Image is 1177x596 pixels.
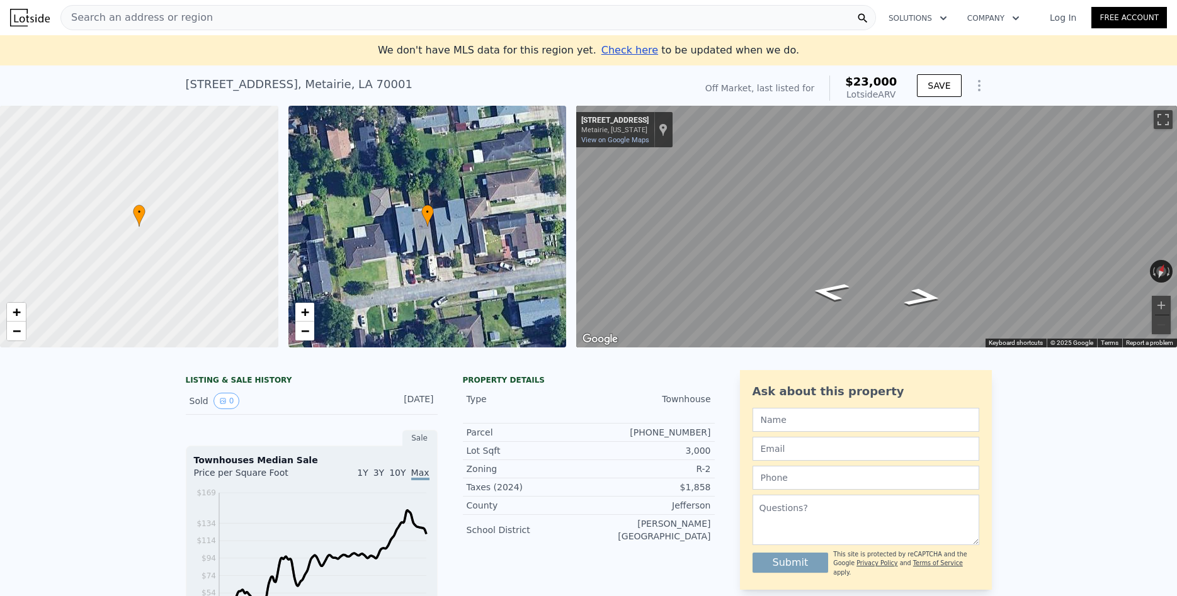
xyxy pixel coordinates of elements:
[753,383,979,400] div: Ask about this property
[659,123,668,137] a: Show location on map
[194,454,429,466] div: Townhouses Median Sale
[589,499,711,512] div: Jefferson
[576,106,1177,347] div: Map
[463,375,715,385] div: Property details
[1050,339,1093,346] span: © 2025 Google
[753,408,979,432] input: Name
[753,553,829,573] button: Submit
[957,7,1030,30] button: Company
[878,7,957,30] button: Solutions
[402,430,438,446] div: Sale
[589,517,711,543] div: [PERSON_NAME][GEOGRAPHIC_DATA]
[467,481,589,493] div: Taxes (2024)
[579,331,621,347] a: Open this area in Google Maps (opens a new window)
[389,468,406,478] span: 10Y
[421,206,434,218] span: •
[190,393,302,409] div: Sold
[579,331,621,347] img: Google
[589,444,711,457] div: 3,000
[378,393,434,409] div: [DATE]
[300,304,309,320] span: +
[421,205,434,227] div: •
[1154,110,1173,129] button: Toggle fullscreen view
[373,468,384,478] span: 3Y
[295,322,314,340] a: Zoom out
[467,524,589,536] div: School District
[1152,315,1171,334] button: Zoom out
[576,106,1177,347] div: Street View
[1166,260,1173,283] button: Rotate clockwise
[1091,7,1167,28] a: Free Account
[1101,339,1118,346] a: Terms (opens in new tab)
[7,322,26,340] a: Zoom out
[589,463,711,475] div: R-2
[753,437,979,461] input: Email
[194,466,312,486] div: Price per Square Foot
[133,206,145,218] span: •
[913,559,963,566] a: Terms of Service
[589,426,711,439] div: [PHONE_NUMBER]
[186,375,438,388] div: LISTING & SALE HISTORY
[467,499,589,512] div: County
[467,426,589,439] div: Parcel
[295,303,314,322] a: Zoom in
[795,278,865,305] path: Go West, Norton St
[1152,259,1169,284] button: Reset the view
[888,284,958,311] path: Go East, Norton St
[357,468,368,478] span: 1Y
[753,466,979,490] input: Phone
[967,73,992,98] button: Show Options
[133,205,145,227] div: •
[13,323,21,339] span: −
[833,550,979,577] div: This site is protected by reCAPTCHA and the Google and apply.
[186,76,412,93] div: [STREET_ADDRESS] , Metairie , LA 70001
[196,519,216,528] tspan: $134
[917,74,961,97] button: SAVE
[213,393,240,409] button: View historical data
[1035,11,1091,24] a: Log In
[856,559,897,566] a: Privacy Policy
[411,468,429,480] span: Max
[601,44,658,56] span: Check here
[202,554,216,563] tspan: $94
[581,136,649,144] a: View on Google Maps
[1152,296,1171,315] button: Zoom in
[1126,339,1173,346] a: Report a problem
[10,9,50,26] img: Lotside
[581,116,649,126] div: [STREET_ADDRESS]
[7,303,26,322] a: Zoom in
[589,481,711,493] div: $1,858
[845,75,897,88] span: $23,000
[1150,260,1157,283] button: Rotate counterclockwise
[467,393,589,405] div: Type
[601,43,799,58] div: to be updated when we do.
[989,339,1043,347] button: Keyboard shortcuts
[845,88,897,101] div: Lotside ARV
[61,10,213,25] span: Search an address or region
[705,82,815,94] div: Off Market, last listed for
[467,463,589,475] div: Zoning
[378,43,799,58] div: We don't have MLS data for this region yet.
[300,323,309,339] span: −
[202,571,216,580] tspan: $74
[467,444,589,457] div: Lot Sqft
[196,536,216,545] tspan: $114
[196,488,216,497] tspan: $169
[13,304,21,320] span: +
[581,126,649,134] div: Metairie, [US_STATE]
[589,393,711,405] div: Townhouse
